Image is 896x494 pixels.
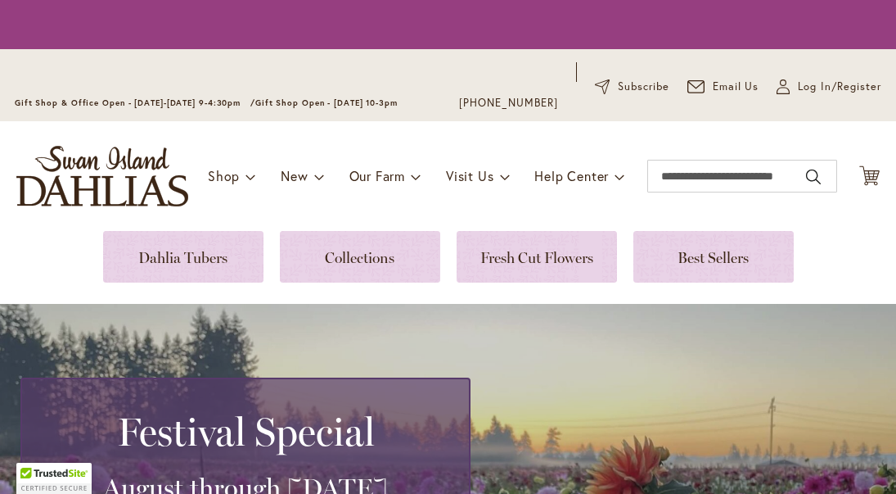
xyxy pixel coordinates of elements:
span: Gift Shop & Office Open - [DATE]-[DATE] 9-4:30pm / [15,97,255,108]
span: Email Us [713,79,759,95]
span: Help Center [534,167,609,184]
span: Log In/Register [798,79,881,95]
span: Shop [208,167,240,184]
a: Email Us [687,79,759,95]
span: Our Farm [349,167,405,184]
span: New [281,167,308,184]
button: Search [806,164,821,190]
a: Log In/Register [777,79,881,95]
div: TrustedSite Certified [16,463,92,494]
a: store logo [16,146,188,206]
span: Subscribe [618,79,669,95]
a: Subscribe [595,79,669,95]
a: [PHONE_NUMBER] [459,95,558,111]
span: Visit Us [446,167,493,184]
h2: Festival Special [42,409,449,455]
span: Gift Shop Open - [DATE] 10-3pm [255,97,398,108]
